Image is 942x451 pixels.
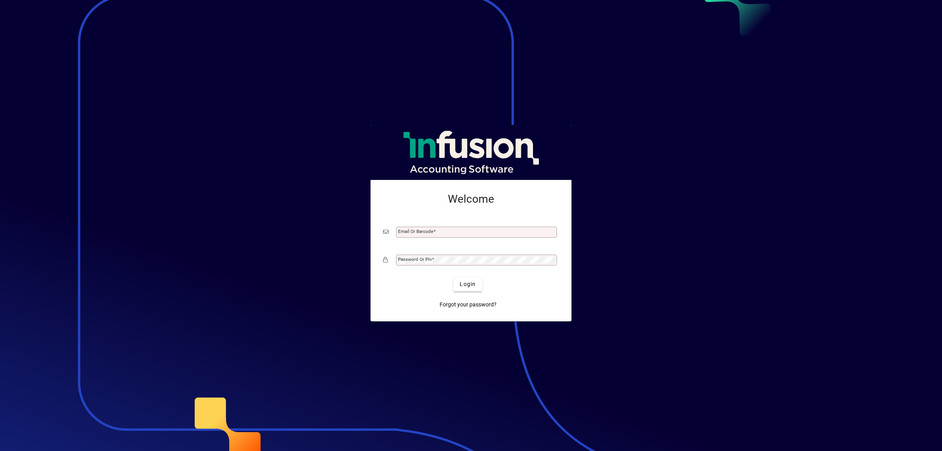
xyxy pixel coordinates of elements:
h2: Welcome [383,192,559,206]
mat-label: Email or Barcode [398,229,433,234]
button: Login [453,277,482,291]
span: Login [460,280,476,288]
span: Forgot your password? [440,301,497,309]
a: Forgot your password? [436,298,500,312]
mat-label: Password or Pin [398,257,432,262]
